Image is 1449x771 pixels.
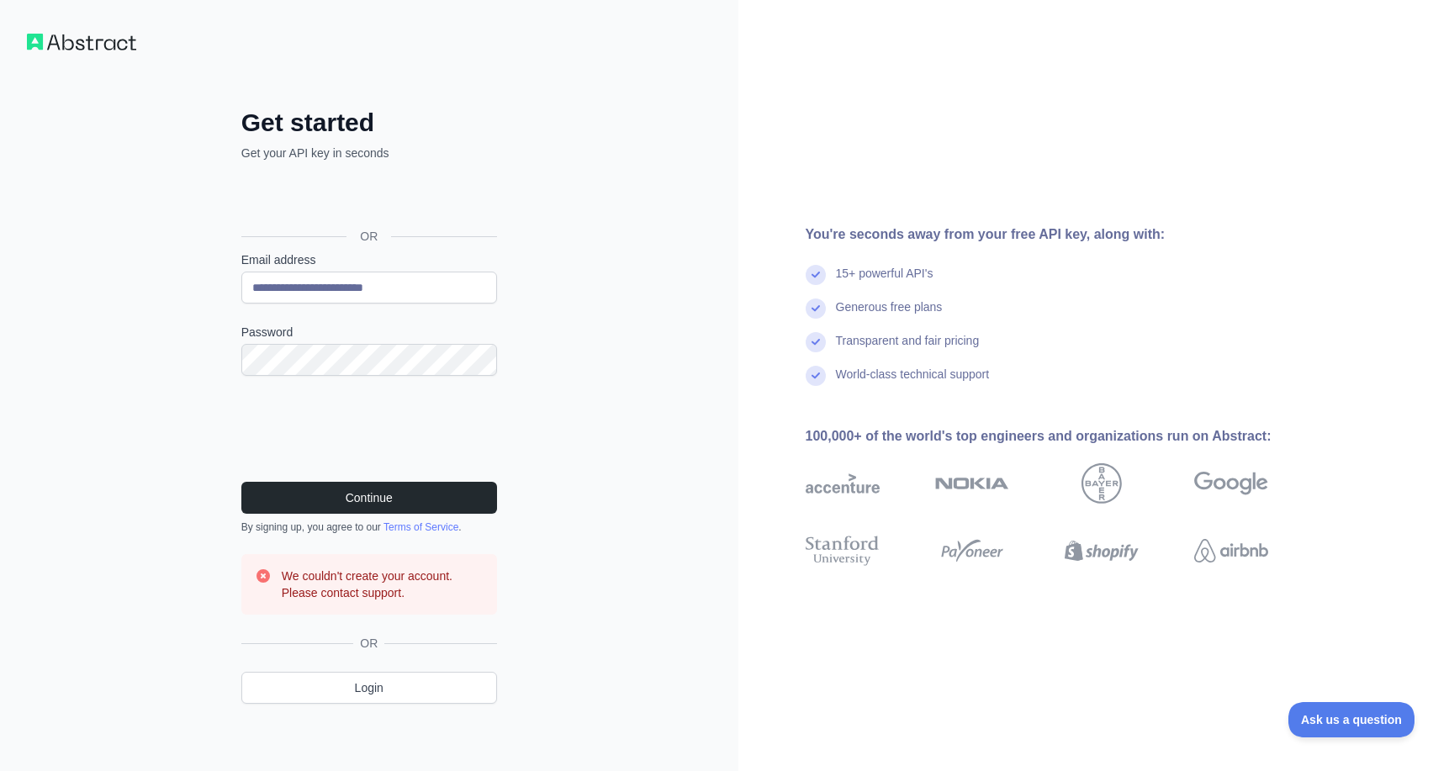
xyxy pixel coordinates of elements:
div: By signing up, you agree to our . [241,520,497,534]
img: stanford university [806,532,880,569]
h2: Get started [241,108,497,138]
p: Get your API key in seconds [241,145,497,161]
img: payoneer [935,532,1009,569]
img: accenture [806,463,880,504]
img: check mark [806,298,826,319]
img: shopify [1065,532,1139,569]
img: check mark [806,265,826,285]
img: check mark [806,366,826,386]
div: 15+ powerful API's [836,265,933,298]
a: Login [241,672,497,704]
iframe: Toggle Customer Support [1288,702,1415,737]
iframe: reCAPTCHA [241,396,497,462]
img: google [1194,463,1268,504]
img: airbnb [1194,532,1268,569]
label: Password [241,324,497,341]
button: Continue [241,482,497,514]
a: Terms of Service [383,521,458,533]
div: You're seconds away from your free API key, along with: [806,224,1322,245]
div: World-class technical support [836,366,990,399]
img: check mark [806,332,826,352]
iframe: Sign in with Google Button [233,180,502,217]
span: OR [353,635,384,652]
span: OR [346,228,391,245]
div: Transparent and fair pricing [836,332,980,366]
img: Workflow [27,34,136,50]
label: Email address [241,251,497,268]
h3: We couldn't create your account. Please contact support. [282,568,484,601]
img: bayer [1081,463,1122,504]
div: Generous free plans [836,298,943,332]
div: 100,000+ of the world's top engineers and organizations run on Abstract: [806,426,1322,446]
img: nokia [935,463,1009,504]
